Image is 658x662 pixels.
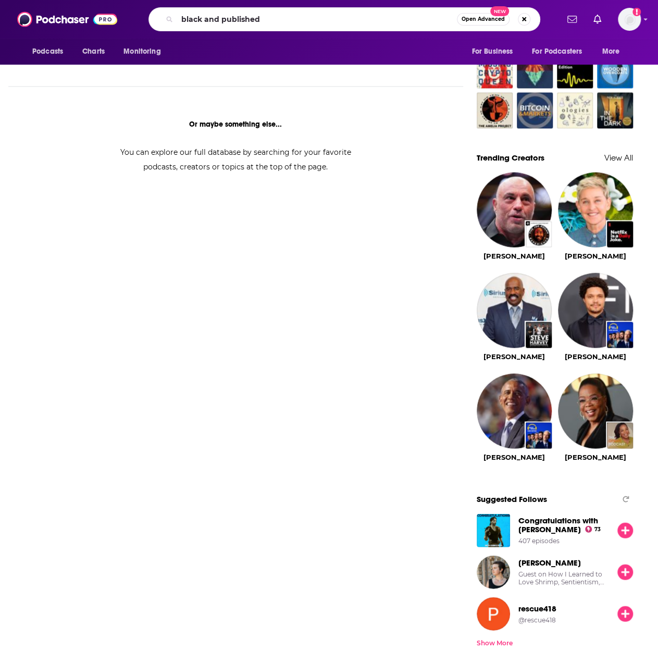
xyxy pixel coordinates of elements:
div: Or maybe something else... [8,120,463,129]
a: Ellen DeGeneres [565,251,626,260]
button: Show profile menu [618,8,641,31]
img: Barack Obama [477,373,552,448]
img: Steve Harvey [477,273,552,348]
span: More [602,44,620,59]
img: Bitcoin & Markets [517,92,553,128]
button: Open AdvancedNew [457,13,510,26]
div: You can explore our full database by searching for your favorite podcasts, creators or topics at ... [107,145,364,174]
a: Trevor Noah [565,352,626,360]
img: In The Dark [597,92,633,128]
a: Barack Obama [483,452,545,461]
a: Joe Rogan [483,251,545,260]
img: User Profile [618,8,641,31]
span: Monitoring [123,44,160,59]
img: The Missing Cryptoqueen [477,52,513,88]
div: Guest on How I Learned to Love Shrimp, Sentientism, The Science Revolution with …, This Is Banana... [518,570,607,585]
span: Podcasts [32,44,63,59]
svg: Add a profile image [632,8,641,16]
a: Charts [76,42,111,62]
div: @rescue418 [518,616,556,623]
img: The Oprah Podcast [607,422,633,448]
span: Charts [82,44,105,59]
img: Podchaser - Follow, Share and Rate Podcasts [17,9,117,29]
img: Eva Hamer [477,555,510,589]
img: Ologies with Alie Ward [557,92,593,128]
a: Show notifications dropdown [589,10,605,28]
a: Trending Creators [477,152,544,162]
div: Show More [477,639,513,646]
span: Open Advanced [462,17,505,22]
img: The Amelia Project [477,92,513,128]
a: Oprah Winfrey [565,452,626,461]
button: open menu [595,42,633,62]
img: The Steve Harvey Morning Show [526,322,552,348]
img: The Joe Rogan Experience [526,221,552,247]
span: Suggested Follows [477,494,547,504]
button: Follow [617,522,633,538]
span: [PERSON_NAME] [518,557,581,567]
span: rescue418 [518,603,556,613]
button: open menu [525,42,597,62]
button: open menu [464,42,526,62]
button: Follow [617,564,633,580]
a: View All [604,152,633,162]
img: rescue418 [477,597,510,630]
a: Show notifications dropdown [563,10,581,28]
img: Cryptocurrency [557,52,593,88]
span: For Business [471,44,513,59]
img: The Daily Show: Ears Edition [526,422,552,448]
input: Search podcasts, credits, & more... [177,11,457,28]
img: Red Valley [517,52,553,88]
span: Logged in as chonisebass [618,8,641,31]
a: Eva Hamer [518,558,581,567]
img: The Daily Show: Ears Edition [607,322,633,348]
img: Congratulations with Chris D'Elia [477,513,510,547]
div: 407 episodes [518,536,560,544]
a: Congratulations with Chris D'Elia [518,515,598,534]
img: Ellen DeGeneres [558,172,633,247]
img: Joe Rogan [477,172,552,247]
button: Follow [617,606,633,621]
img: Trevor Noah [558,273,633,348]
a: 73 [585,525,601,532]
span: For Podcasters [532,44,582,59]
img: Netflix Is A Daily Joke [607,221,633,247]
a: rescue418 [518,604,556,612]
button: open menu [25,42,77,62]
a: Steve Harvey [483,352,545,360]
span: New [490,6,509,16]
img: Wooden Overcoats [597,52,633,88]
span: 73 [594,527,601,531]
span: Congratulations with [PERSON_NAME] [518,515,598,534]
div: Search podcasts, credits, & more... [148,7,540,31]
img: Oprah Winfrey [558,373,633,448]
button: open menu [116,42,174,62]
